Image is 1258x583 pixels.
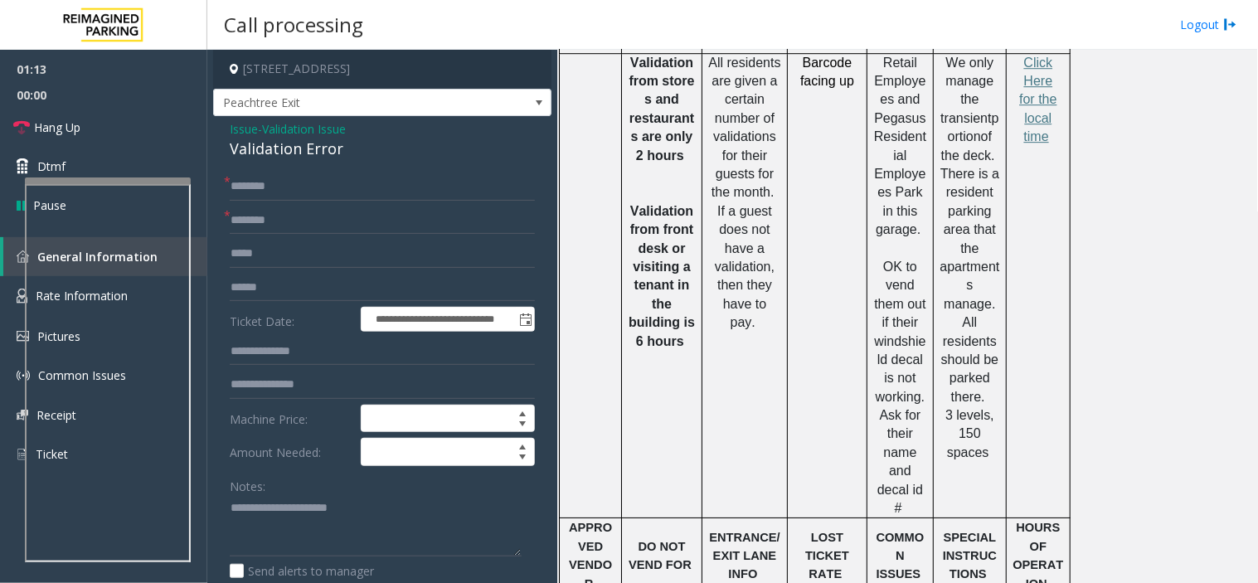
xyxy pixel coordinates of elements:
span: portion [948,111,999,143]
a: General Information [3,237,207,276]
img: 'icon' [17,447,27,462]
img: logout [1224,16,1237,33]
span: All residents are given a certain number of validations for their guests for the month. If a gues... [708,56,780,329]
span: Decrease value [511,419,534,432]
a: Click Here for the local time [1019,56,1056,144]
img: 'icon' [17,250,29,263]
span: Decrease value [511,452,534,465]
label: Notes: [230,472,265,495]
span: Validation Issue [262,120,346,138]
span: Increase value [511,406,534,419]
span: . [917,222,920,236]
label: Amount Needed: [226,438,357,466]
span: 3 levels, 150 spaces [945,408,994,459]
span: Ask for their name and decal id # [877,408,923,515]
img: 'icon' [17,410,28,420]
span: Validation from stores and restaurants are only 2 hours [629,56,694,163]
a: Logout [1181,16,1237,33]
label: Machine Price: [226,405,357,433]
span: SPECIAL INSTRUCTIONS [943,531,997,581]
h4: [STREET_ADDRESS] [213,50,551,89]
span: Dtmf [37,158,66,175]
span: alidation from front desk or visiting a tenant in the building is 6 hours [629,204,695,348]
span: LOST TICKET RATE [805,531,849,581]
label: Ticket Date: [226,307,357,332]
span: Increase value [511,439,534,452]
span: V [630,204,639,218]
img: 'icon' [17,331,29,342]
span: Toggle popup [516,308,534,331]
span: There is a resident parking area that the apartments manage. All residents should be parked there. [940,167,999,404]
span: - [258,121,346,137]
div: Validation Error [230,138,535,160]
span: ENTRANCE/EXIT LANE INFO [709,531,780,581]
span: We only manage the transient [940,56,993,125]
span: OK to vend them out if their windshield decal is not working. [874,260,925,404]
span: of the deck. [941,129,995,162]
img: 'icon' [17,369,30,382]
span: Hang Up [34,119,80,136]
label: Send alerts to manager [230,562,374,580]
img: 'icon' [17,289,27,304]
span: Issue [230,120,258,138]
span: DO NOT VEND FOR [629,540,692,571]
h3: Call processing [216,4,372,45]
span: Peachtree Exit [214,90,483,116]
span: COMMON ISSUES [877,531,925,581]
